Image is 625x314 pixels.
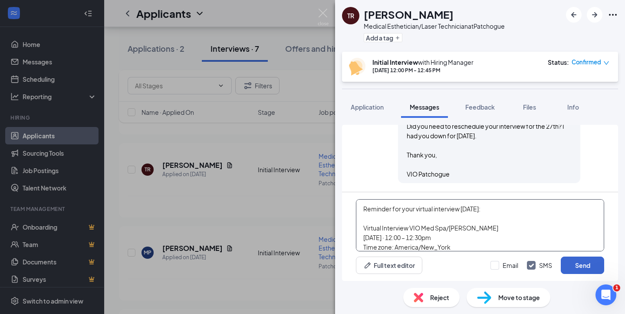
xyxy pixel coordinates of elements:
[567,103,579,111] span: Info
[465,103,495,111] span: Feedback
[595,284,616,305] iframe: Intercom live chat
[351,103,384,111] span: Application
[589,10,600,20] svg: ArrowRight
[548,58,569,67] div: Status :
[523,103,536,111] span: Files
[364,33,402,42] button: PlusAdd a tag
[608,10,618,20] svg: Ellipses
[364,7,454,22] h1: [PERSON_NAME]
[363,261,372,270] svg: Pen
[372,58,474,67] div: with Hiring Manager
[569,10,579,20] svg: ArrowLeftNew
[356,199,604,251] textarea: Reminder for your virtual interview [DATE]: Virtual Interview VIO Med Spa/[PERSON_NAME] [DATE] · ...
[356,257,422,274] button: Full text editorPen
[561,257,604,274] button: Send
[603,60,609,66] span: down
[430,293,449,302] span: Reject
[566,7,582,23] button: ArrowLeftNew
[613,284,620,291] span: 1
[372,67,474,74] div: [DATE] 12:00 PM - 12:45 PM
[410,103,439,111] span: Messages
[572,58,601,67] span: Confirmed
[372,58,418,66] b: Initial Interview
[395,35,400,40] svg: Plus
[587,7,602,23] button: ArrowRight
[364,22,505,30] div: Medical Esthetician/Laser Technician at Patchogue
[347,11,354,20] div: TR
[498,293,540,302] span: Move to stage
